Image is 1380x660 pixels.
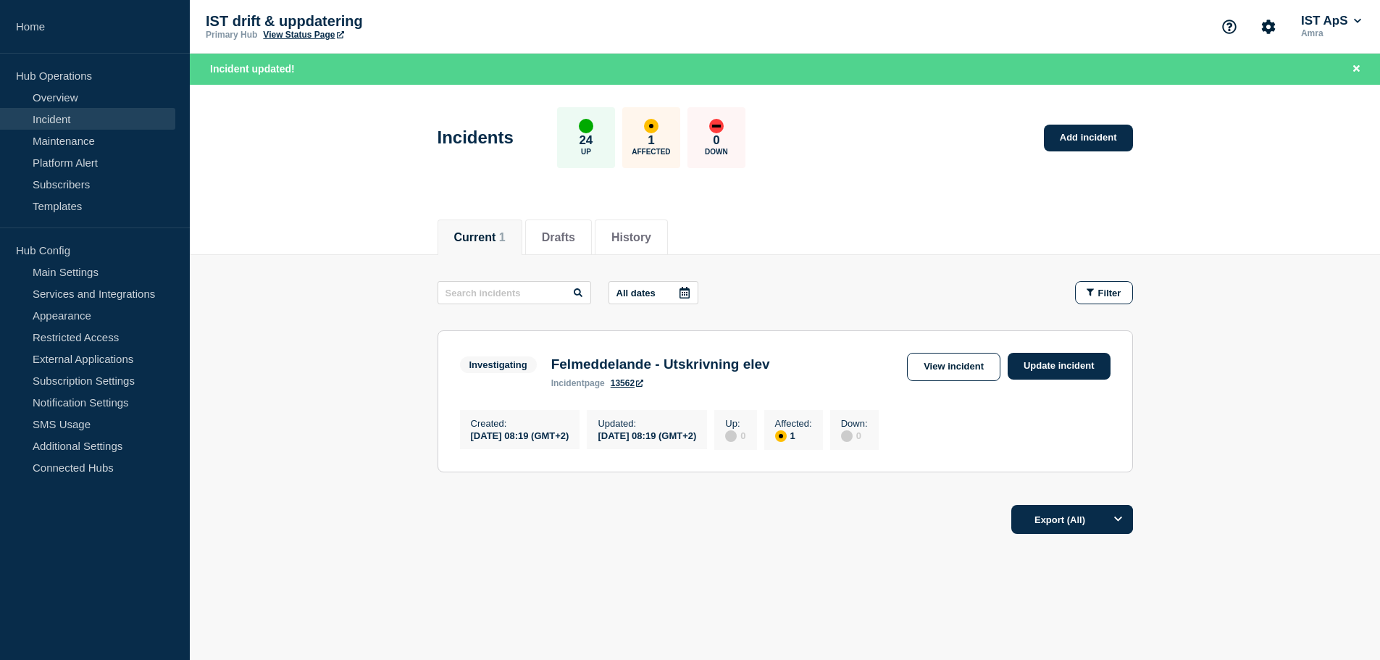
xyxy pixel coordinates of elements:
p: Updated : [598,418,696,429]
div: up [579,119,593,133]
p: Up [581,148,591,156]
p: IST drift & uppdatering [206,13,495,30]
button: Support [1214,12,1245,42]
div: affected [775,430,787,442]
p: page [551,378,605,388]
div: [DATE] 08:19 (GMT+2) [471,429,569,441]
span: incident [551,378,585,388]
a: View Status Page [263,30,343,40]
p: Affected : [775,418,812,429]
button: Drafts [542,231,575,244]
button: Current 1 [454,231,506,244]
button: All dates [609,281,698,304]
span: Filter [1098,288,1121,298]
p: 1 [648,133,654,148]
div: 0 [841,429,868,442]
h3: Felmeddelande - Utskrivning elev [551,356,770,372]
p: All dates [616,288,656,298]
p: 0 [713,133,719,148]
span: 1 [499,231,506,243]
div: [DATE] 08:19 (GMT+2) [598,429,696,441]
button: Filter [1075,281,1133,304]
p: Affected [632,148,670,156]
div: affected [644,119,658,133]
span: Incident updated! [210,63,295,75]
div: disabled [725,430,737,442]
button: Close banner [1347,61,1366,78]
p: Primary Hub [206,30,257,40]
div: down [709,119,724,133]
a: 13562 [611,378,643,388]
p: Amra [1298,28,1364,38]
div: 1 [775,429,812,442]
div: disabled [841,430,853,442]
button: Options [1104,505,1133,534]
p: Up : [725,418,745,429]
button: Export (All) [1011,505,1133,534]
a: Add incident [1044,125,1133,151]
input: Search incidents [438,281,591,304]
a: Update incident [1008,353,1111,380]
h1: Incidents [438,128,514,148]
a: View incident [907,353,1000,381]
p: Created : [471,418,569,429]
p: Down : [841,418,868,429]
span: Investigating [460,356,537,373]
button: Account settings [1253,12,1284,42]
button: IST ApS [1298,14,1364,28]
button: History [611,231,651,244]
div: 0 [725,429,745,442]
p: 24 [579,133,593,148]
p: Down [705,148,728,156]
